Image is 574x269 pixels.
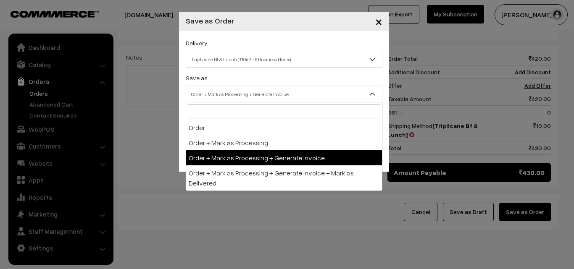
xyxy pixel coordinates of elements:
label: Delivery [186,39,208,47]
li: Order + Mark as Processing + Generate Invoice [186,150,382,165]
li: Order + Mark as Processing + Generate Invoice + Mark as Delivered [186,165,382,191]
h4: Save as Order [186,15,234,26]
li: Order + Mark as Processing [186,135,382,150]
span: Triplicane Bf & Lunch (₹10) (2 - 8 Business Hours) [186,51,382,68]
span: Triplicane Bf & Lunch (₹10) (2 - 8 Business Hours) [186,52,382,67]
label: Save as [186,73,208,82]
span: × [375,13,382,29]
span: Order + Mark as Processing + Generate Invoice [186,86,382,102]
span: Order + Mark as Processing + Generate Invoice [186,87,382,102]
button: Close [369,8,389,34]
li: Order [186,120,382,135]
